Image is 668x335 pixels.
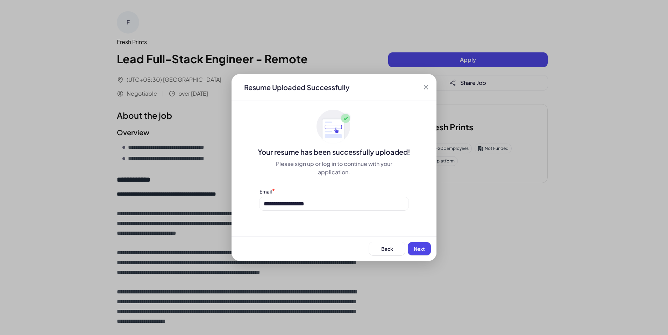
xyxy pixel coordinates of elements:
div: Please sign up or log in to continue with your application. [260,160,408,176]
button: Next [408,242,431,255]
span: Back [381,246,393,252]
img: ApplyedMaskGroup3.svg [317,109,351,144]
button: Back [369,242,405,255]
div: Your resume has been successfully uploaded! [232,147,436,157]
div: Resume Uploaded Successfully [239,82,355,92]
label: Email [260,188,272,195]
span: Next [414,246,425,252]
